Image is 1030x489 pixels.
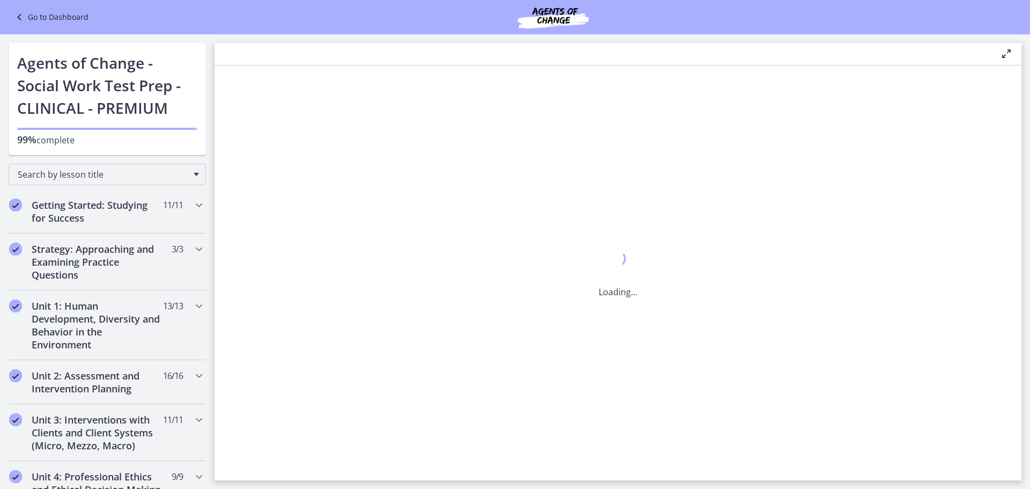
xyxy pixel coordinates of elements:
[9,164,206,185] div: Search by lesson title
[599,286,637,298] p: Loading...
[489,4,617,30] img: Agents of Change Social Work Test Prep
[32,300,163,351] h2: Unit 1: Human Development, Diversity and Behavior in the Environment
[18,169,188,180] span: Search by lesson title
[9,413,22,426] i: Completed
[599,248,637,273] div: 1
[17,133,197,147] p: complete
[163,199,183,211] span: 11 / 11
[32,413,163,452] h2: Unit 3: Interventions with Clients and Client Systems (Micro, Mezzo, Macro)
[32,369,163,395] h2: Unit 2: Assessment and Intervention Planning
[9,243,22,256] i: Completed
[9,199,22,211] i: Completed
[172,470,183,483] span: 9 / 9
[32,243,163,281] h2: Strategy: Approaching and Examining Practice Questions
[17,133,36,146] span: 99%
[172,243,183,256] span: 3 / 3
[13,11,89,24] a: Go to Dashboard
[9,470,22,483] i: Completed
[9,369,22,382] i: Completed
[163,369,183,382] span: 16 / 16
[32,199,163,224] h2: Getting Started: Studying for Success
[9,300,22,312] i: Completed
[17,52,197,119] h1: Agents of Change - Social Work Test Prep - CLINICAL - PREMIUM
[163,413,183,426] span: 11 / 11
[163,300,183,312] span: 13 / 13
